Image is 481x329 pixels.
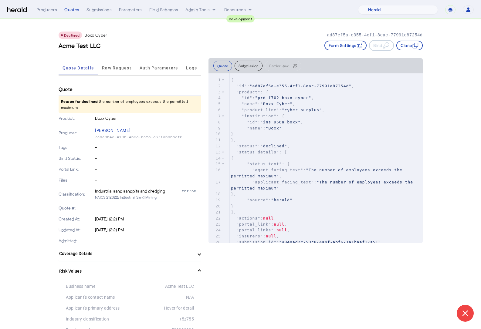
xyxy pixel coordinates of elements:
[260,120,300,124] span: "ins_956a_boxx"
[95,216,201,222] p: [DATE] 12:21 PM
[208,155,222,161] div: 14
[260,144,287,148] span: "declined"
[327,32,422,38] p: ad87ef5a-e355-4cf1-8eac-77991e87254d
[66,316,130,322] div: Industry classification
[130,316,194,322] div: t5z755
[95,144,201,150] p: -
[59,96,201,113] p: the number of employees exceeds the permitted maximum.
[231,180,416,190] span: "The number of employees exceeds the permitted maximum"
[231,150,287,154] span: : [
[274,222,284,227] span: null
[231,210,236,214] span: ],
[63,66,94,70] span: Quote Details
[208,239,222,245] div: 26
[231,138,236,142] span: },
[231,162,290,166] span: : {
[208,215,222,221] div: 22
[236,234,263,238] span: "insurers"
[208,137,222,143] div: 11
[208,119,222,125] div: 8
[231,144,290,148] span: : ,
[7,7,27,13] img: Herald Logo
[149,7,178,13] div: Field Schemas
[95,205,201,211] p: -
[208,73,423,243] herald-code-block: quote
[208,95,222,101] div: 4
[231,168,405,178] span: "The number of employees exceeds the permitted maximum"
[95,194,201,200] p: NAICS 212322: Industrial Sand Mining
[213,61,232,71] button: Quote
[255,96,311,100] span: "prd_f702_boxx_cyber"
[369,40,394,51] button: Bind
[95,135,201,139] p: 7c6e854e-4105-46c3-bcf3-3371a6d5acf2
[59,246,201,261] mat-expansion-panel-header: Coverage Details
[224,7,253,13] button: Resources dropdown menu
[231,102,295,106] span: : ,
[59,155,94,161] p: Bind Status:
[208,161,222,167] div: 15
[59,227,94,233] p: Updated At:
[64,7,79,13] div: Quotes
[324,41,367,50] button: Form Settings
[236,84,247,88] span: "id"
[208,203,222,209] div: 20
[236,150,279,154] span: "status_details"
[95,188,165,194] div: Industrial sand sandpits and dredging
[231,108,325,112] span: : ,
[247,120,258,124] span: "id"
[36,7,57,13] div: Producers
[231,120,303,124] span: : ,
[208,89,222,95] div: 3
[208,113,222,119] div: 7
[66,283,130,289] div: Business name
[276,228,287,232] span: null
[59,130,94,136] p: Producer:
[231,198,293,202] span: :
[130,305,194,311] div: Hover for detail
[182,188,201,194] div: t5z755
[95,126,201,135] p: [PERSON_NAME]
[231,192,236,196] span: },
[130,294,194,300] div: N/A
[95,115,201,121] p: Boxx Cyber
[59,250,193,257] mat-panel-title: Coverage Details
[235,61,263,71] button: Submission
[59,166,94,172] p: Portal Link:
[102,66,131,70] span: Raw Request
[242,96,252,100] span: "id"
[231,180,416,190] span: :
[59,238,94,244] p: Admitted:
[119,7,142,13] div: Parameters
[231,156,234,160] span: {
[260,102,293,106] span: "Boxx Cyber"
[59,86,73,93] h4: Quote
[231,234,279,238] span: : ,
[208,227,222,233] div: 24
[252,168,303,172] span: "agent_facing_text"
[231,90,269,94] span: : {
[279,240,381,244] span: "48e0ad2c-53c8-4a4f-abf6-1a1baaf17a51"
[231,240,384,244] span: : ,
[231,216,276,220] span: : ,
[247,126,263,130] span: "name"
[208,221,222,227] div: 23
[208,209,222,215] div: 21
[242,114,276,118] span: "institution"
[208,107,222,113] div: 6
[59,115,94,121] p: Product:
[208,149,222,155] div: 13
[226,15,255,22] div: Development
[247,162,282,166] span: "status_text"
[86,7,112,13] div: Submissions
[208,191,222,197] div: 18
[231,132,234,136] span: }
[247,198,269,202] span: "source"
[59,216,94,222] p: Created At:
[59,205,94,211] p: Quote #:
[236,90,260,94] span: "product"
[95,177,201,183] p: -
[95,166,201,172] p: -
[236,216,260,220] span: "actions"
[208,125,222,131] div: 9
[231,96,314,100] span: : ,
